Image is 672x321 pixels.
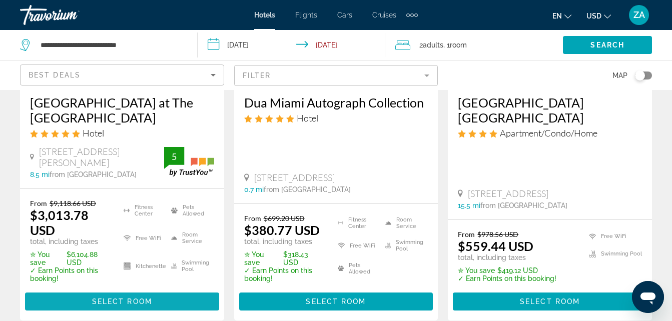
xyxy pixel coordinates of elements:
[450,41,467,49] span: Room
[500,127,597,138] span: Apartment/Condo/Home
[385,30,563,60] button: Travelers: 2 adults, 0 children
[458,95,642,125] a: [GEOGRAPHIC_DATA] [GEOGRAPHIC_DATA]
[406,7,418,23] button: Extra navigation items
[30,237,111,245] p: total, including taxes
[30,207,89,237] ins: $3,013.78 USD
[30,95,214,125] a: [GEOGRAPHIC_DATA] at The [GEOGRAPHIC_DATA]
[244,112,428,123] div: 5 star Hotel
[25,292,219,310] button: Select Room
[119,199,166,222] li: Fitness Center
[20,2,120,28] a: Travorium
[633,10,645,20] span: ZA
[264,214,305,222] del: $699.20 USD
[244,237,325,245] p: total, including taxes
[244,185,264,193] span: 0.7 mi
[244,222,320,237] ins: $380.77 USD
[30,266,111,282] p: ✓ Earn Points on this booking!
[612,68,627,82] span: Map
[83,127,104,138] span: Hotel
[295,11,317,19] a: Flights
[264,185,351,193] span: from [GEOGRAPHIC_DATA]
[627,71,652,80] button: Toggle map
[458,230,475,238] span: From
[30,199,47,207] span: From
[50,199,96,207] del: $9,118.66 USD
[380,214,428,232] li: Room Service
[50,170,137,178] span: from [GEOGRAPHIC_DATA]
[254,11,275,19] a: Hotels
[458,266,495,274] span: ✮ You save
[30,127,214,138] div: 5 star Hotel
[443,38,467,52] span: , 1
[468,188,548,199] span: [STREET_ADDRESS]
[244,214,261,222] span: From
[39,146,164,168] span: [STREET_ADDRESS][PERSON_NAME]
[29,71,81,79] span: Best Deals
[458,238,533,253] ins: $559.44 USD
[520,297,580,305] span: Select Room
[458,201,480,209] span: 15.5 mi
[119,254,166,277] li: Kitchenette
[239,294,433,305] a: Select Room
[337,11,352,19] a: Cars
[30,170,50,178] span: 8.5 mi
[584,230,642,242] li: Free WiFi
[25,294,219,305] a: Select Room
[333,259,380,277] li: Pets Allowed
[30,250,64,266] span: ✮ You save
[166,254,214,277] li: Swimming Pool
[239,292,433,310] button: Select Room
[244,250,281,266] span: ✮ You save
[164,150,184,162] div: 5
[166,199,214,222] li: Pets Allowed
[453,292,647,310] button: Select Room
[419,38,443,52] span: 2
[586,12,601,20] span: USD
[166,227,214,250] li: Room Service
[552,8,571,23] button: Change language
[119,227,166,250] li: Free WiFi
[380,237,428,255] li: Swimming Pool
[552,12,562,20] span: en
[632,281,664,313] iframe: Button to launch messaging window
[333,237,380,255] li: Free WiFi
[458,274,556,282] p: ✓ Earn Points on this booking!
[297,112,318,123] span: Hotel
[453,294,647,305] a: Select Room
[244,250,325,266] p: $318.43 USD
[92,297,152,305] span: Select Room
[477,230,518,238] del: $978.56 USD
[306,297,366,305] span: Select Room
[198,30,385,60] button: Check-in date: Oct 4, 2025 Check-out date: Oct 6, 2025
[423,41,443,49] span: Adults
[333,214,380,232] li: Fitness Center
[584,247,642,260] li: Swimming Pool
[563,36,652,54] button: Search
[164,147,214,176] img: trustyou-badge.svg
[458,253,556,261] p: total, including taxes
[458,266,556,274] p: $419.12 USD
[458,127,642,138] div: 4 star Apartment
[29,69,216,81] mat-select: Sort by
[626,4,652,25] button: User Menu
[254,172,335,183] span: [STREET_ADDRESS]
[244,266,325,282] p: ✓ Earn Points on this booking!
[372,11,396,19] a: Cruises
[244,95,428,110] a: Dua Miami Autograph Collection
[480,201,567,209] span: from [GEOGRAPHIC_DATA]
[234,64,438,86] button: Filter
[30,250,111,266] p: $6,104.88 USD
[590,41,624,49] span: Search
[586,8,611,23] button: Change currency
